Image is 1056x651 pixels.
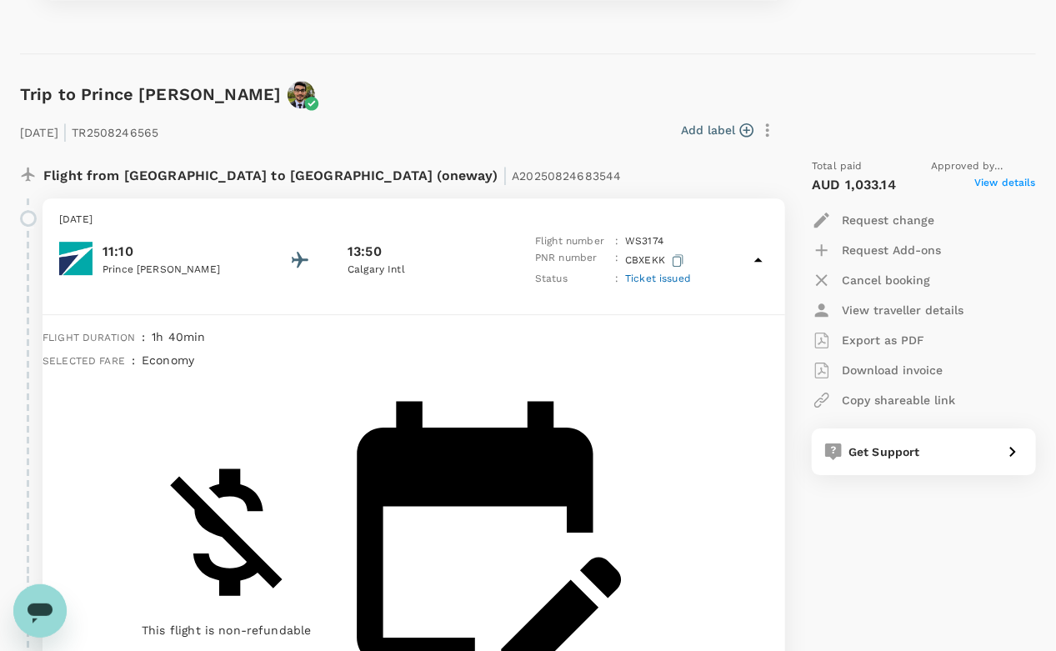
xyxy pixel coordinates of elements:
p: Prince [PERSON_NAME] [103,262,253,278]
h6: Trip to Prince [PERSON_NAME] [20,81,281,108]
button: Request Add-ons [812,235,941,265]
p: Flight from [GEOGRAPHIC_DATA] to [GEOGRAPHIC_DATA] (oneway) [43,158,622,188]
p: Request Add-ons [842,242,941,258]
div: : [135,322,145,345]
p: Export as PDF [842,332,924,348]
p: Status [535,271,608,288]
span: View details [974,175,1036,195]
button: Export as PDF [812,325,924,355]
p: Request change [842,212,934,228]
span: Approved by [931,158,1036,175]
p: 1h 40min [152,328,785,345]
img: WestJet [59,242,93,275]
p: Calgary Intl [348,262,498,278]
button: Cancel booking [812,265,930,295]
p: CBXEKK [625,250,688,271]
p: : [615,271,618,288]
button: Request change [812,205,934,235]
span: A20250824683544 [512,169,621,183]
p: : [615,250,618,271]
p: 11:10 [103,242,253,262]
p: This flight is non-refundable [142,622,311,638]
p: : [615,233,618,250]
p: PNR number [535,250,608,271]
img: avatar-673d91e4a1763.jpeg [288,81,315,108]
span: Selected fare [43,355,125,367]
p: Flight number [535,233,608,250]
p: [DATE] TR2508246565 [20,115,158,145]
p: Cancel booking [842,272,930,288]
span: | [503,163,508,187]
button: Download invoice [812,355,943,385]
span: Total paid [812,158,863,175]
span: Get Support [848,445,920,458]
span: Flight duration [43,332,135,343]
p: economy [142,352,194,368]
span: Ticket issued [625,273,691,284]
button: View traveller details [812,295,963,325]
button: Add label [681,122,753,138]
p: 13:50 [348,242,382,262]
p: Copy shareable link [842,392,955,408]
p: Download invoice [842,362,943,378]
iframe: Button to launch messaging window [13,584,67,638]
button: Copy shareable link [812,385,955,415]
p: View traveller details [842,302,963,318]
span: | [63,120,68,143]
p: AUD 1,033.14 [812,175,896,195]
p: WS 3174 [625,233,663,250]
p: [DATE] [59,212,768,228]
